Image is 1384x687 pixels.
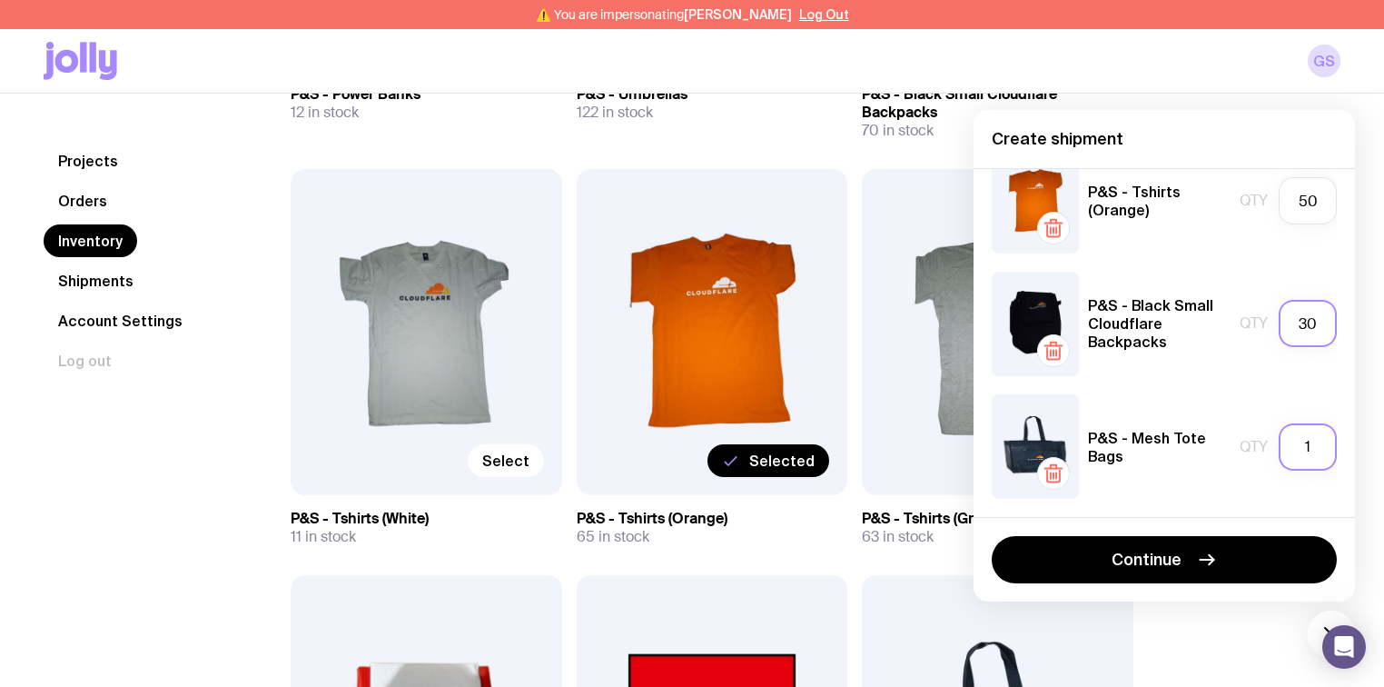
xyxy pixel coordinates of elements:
span: 63 in stock [862,528,934,546]
a: Shipments [44,264,148,297]
h3: P&S - Tshirts (Grey) [862,510,1133,528]
h3: P&S - Tshirts (Orange) [577,510,848,528]
div: Open Intercom Messenger [1322,625,1366,669]
a: Inventory [44,224,137,257]
h3: P&S - Power Banks [291,85,562,104]
span: Qty [1240,438,1268,456]
span: 65 in stock [577,528,649,546]
span: ⚠️ You are impersonating [536,7,792,22]
span: Select [482,452,529,470]
span: Selected [749,452,815,470]
h5: P&S - Mesh Tote Bags [1088,429,1231,465]
button: Log out [44,344,126,377]
span: 70 in stock [862,122,934,140]
h3: P&S - Black Small Cloudflare Backpacks [862,85,1133,122]
span: Qty [1240,192,1268,210]
span: 12 in stock [291,104,359,122]
a: GS [1308,45,1340,77]
a: Orders [44,184,122,217]
span: Continue [1112,549,1181,571]
span: [PERSON_NAME] [684,7,792,22]
a: Projects [44,144,133,177]
button: Log Out [799,7,849,22]
h3: P&S - Umbrellas [577,85,848,104]
button: Continue [992,536,1337,583]
span: 11 in stock [291,528,356,546]
span: Qty [1240,314,1268,333]
h4: Create shipment [992,128,1337,150]
h5: P&S - Black Small Cloudflare Backpacks [1088,296,1231,351]
h5: P&S - Tshirts (Orange) [1088,183,1231,219]
a: Account Settings [44,304,197,337]
h3: P&S - Tshirts (White) [291,510,562,528]
span: 122 in stock [577,104,653,122]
